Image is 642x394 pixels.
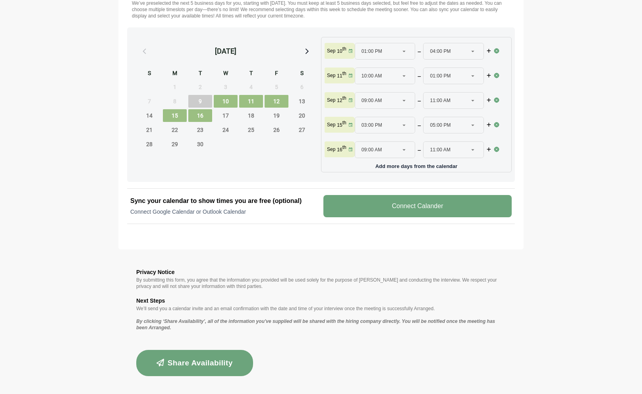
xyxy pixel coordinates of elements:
strong: 15 [337,122,342,128]
p: Add more days from the calendar [325,160,508,169]
p: By clicking ‘Share Availability’, all of the information you’ve supplied will be shared with the ... [136,318,506,331]
p: Sep [327,146,335,153]
div: S [137,69,161,79]
p: We’ll send you a calendar invite and an email confirmation with the date and time of your intervi... [136,305,506,312]
span: 04:00 PM [430,43,451,59]
span: 10:00 AM [362,68,382,84]
span: Thursday, September 18, 2025 [239,109,263,122]
span: Monday, September 8, 2025 [163,95,187,108]
sup: th [342,71,346,76]
span: Tuesday, September 16, 2025 [188,109,212,122]
sup: th [342,95,346,101]
span: Saturday, September 27, 2025 [290,124,314,136]
button: Share Availability [136,350,253,376]
v-button: Connect Calander [323,195,512,217]
div: T [239,69,263,79]
h3: Next Steps [136,296,506,305]
span: Monday, September 1, 2025 [163,81,187,93]
span: Sunday, September 7, 2025 [137,95,161,108]
p: By submitting this form, you agree that the information you provided will be used solely for the ... [136,277,506,290]
div: M [163,69,187,79]
sup: th [342,46,346,52]
span: Friday, September 5, 2025 [265,81,288,93]
p: Connect Google Calendar or Outlook Calendar [130,208,319,216]
span: Saturday, September 20, 2025 [290,109,314,122]
span: Monday, September 15, 2025 [163,109,187,122]
strong: 11 [337,73,342,79]
span: 11:00 AM [430,142,451,158]
span: Sunday, September 28, 2025 [137,138,161,151]
span: 09:00 AM [362,93,382,108]
span: Sunday, September 14, 2025 [137,109,161,122]
div: T [188,69,212,79]
span: Wednesday, September 24, 2025 [214,124,238,136]
span: 11:00 AM [430,93,451,108]
span: Wednesday, September 10, 2025 [214,95,238,108]
span: Sunday, September 21, 2025 [137,124,161,136]
h3: Privacy Notice [136,267,506,277]
span: Monday, September 22, 2025 [163,124,187,136]
strong: 10 [337,48,342,54]
div: S [290,69,314,79]
p: Sep [327,72,335,79]
div: [DATE] [215,46,236,57]
span: Friday, September 19, 2025 [265,109,288,122]
span: 01:00 PM [430,68,451,84]
span: Tuesday, September 9, 2025 [188,95,212,108]
span: Saturday, September 6, 2025 [290,81,314,93]
p: Sep [327,48,335,54]
sup: th [342,120,346,126]
p: Sep [327,97,335,103]
span: Tuesday, September 23, 2025 [188,124,212,136]
span: Friday, September 12, 2025 [265,95,288,108]
span: 01:00 PM [362,43,382,59]
span: Thursday, September 25, 2025 [239,124,263,136]
span: Thursday, September 11, 2025 [239,95,263,108]
div: W [214,69,238,79]
span: Saturday, September 13, 2025 [290,95,314,108]
strong: 16 [337,147,342,153]
span: 03:00 PM [362,117,382,133]
span: Thursday, September 4, 2025 [239,81,263,93]
sup: th [342,145,346,150]
span: Wednesday, September 17, 2025 [214,109,238,122]
span: 09:00 AM [362,142,382,158]
strong: 12 [337,98,342,103]
span: Tuesday, September 2, 2025 [188,81,212,93]
span: Monday, September 29, 2025 [163,138,187,151]
div: F [265,69,288,79]
span: Friday, September 26, 2025 [265,124,288,136]
span: Tuesday, September 30, 2025 [188,138,212,151]
span: 05:00 PM [430,117,451,133]
h2: Sync your calendar to show times you are free (optional) [130,196,319,206]
p: Sep [327,122,335,128]
span: Wednesday, September 3, 2025 [214,81,238,93]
